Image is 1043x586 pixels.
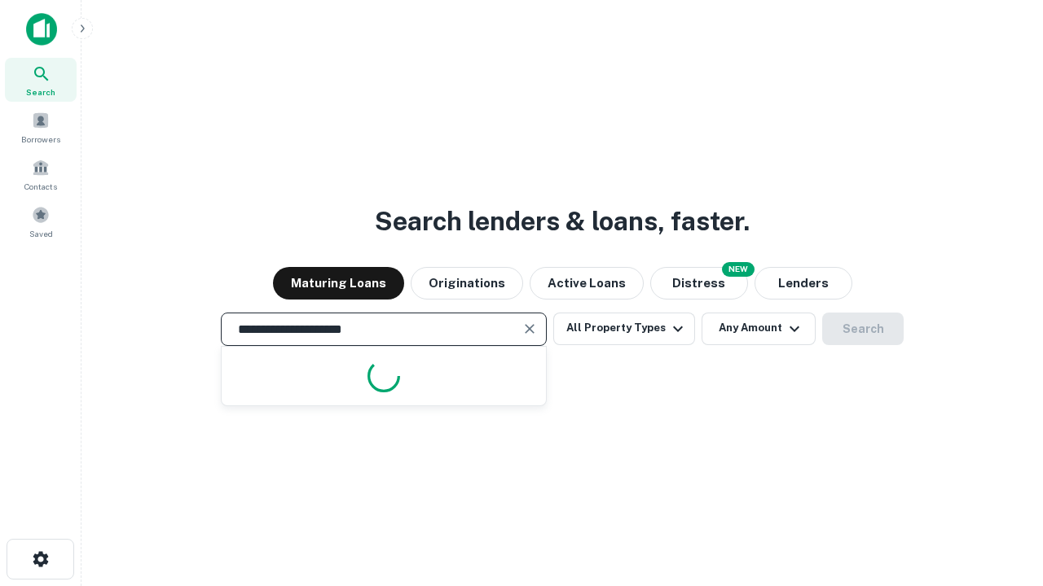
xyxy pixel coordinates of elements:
div: NEW [722,262,755,277]
button: Lenders [755,267,852,300]
span: Saved [29,227,53,240]
span: Borrowers [21,133,60,146]
button: Maturing Loans [273,267,404,300]
a: Search [5,58,77,102]
span: Contacts [24,180,57,193]
h3: Search lenders & loans, faster. [375,202,750,241]
span: Search [26,85,55,98]
a: Contacts [5,152,77,196]
button: All Property Types [553,313,695,345]
button: Clear [518,317,541,340]
iframe: Chat Widget [962,456,1043,534]
button: Any Amount [702,313,816,345]
button: Search distressed loans with lien and other non-mortgage details. [650,267,748,300]
img: capitalize-icon.png [26,13,57,46]
a: Borrowers [5,105,77,149]
a: Saved [5,199,77,243]
button: Originations [411,267,523,300]
button: Active Loans [530,267,644,300]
